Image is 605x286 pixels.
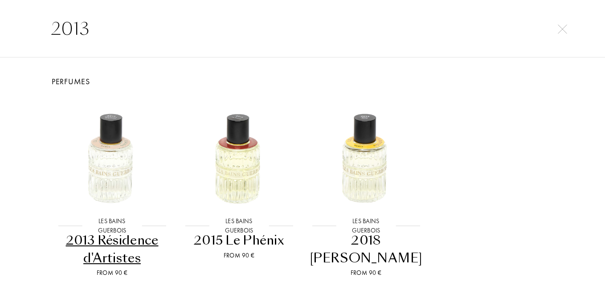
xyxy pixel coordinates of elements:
div: From 90 € [306,268,426,278]
img: 2015 Le Phénix [182,97,296,212]
img: 2013 Résidence d'Artistes [55,97,169,212]
div: 2013 Résidence d'Artistes [52,232,172,267]
div: Les Bains Guerbois [209,217,269,235]
img: cross.svg [558,25,567,34]
div: 2015 Le Phénix [179,232,299,249]
div: Les Bains Guerbois [82,217,142,235]
div: From 90 € [52,268,172,278]
div: Les Bains Guerbois [336,217,396,235]
div: Perfumes [42,75,563,87]
div: From 90 € [179,251,299,260]
img: 2018 Roxo Tonic [309,97,423,212]
div: 2018 [PERSON_NAME] [306,232,426,267]
input: Search [33,15,572,42]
